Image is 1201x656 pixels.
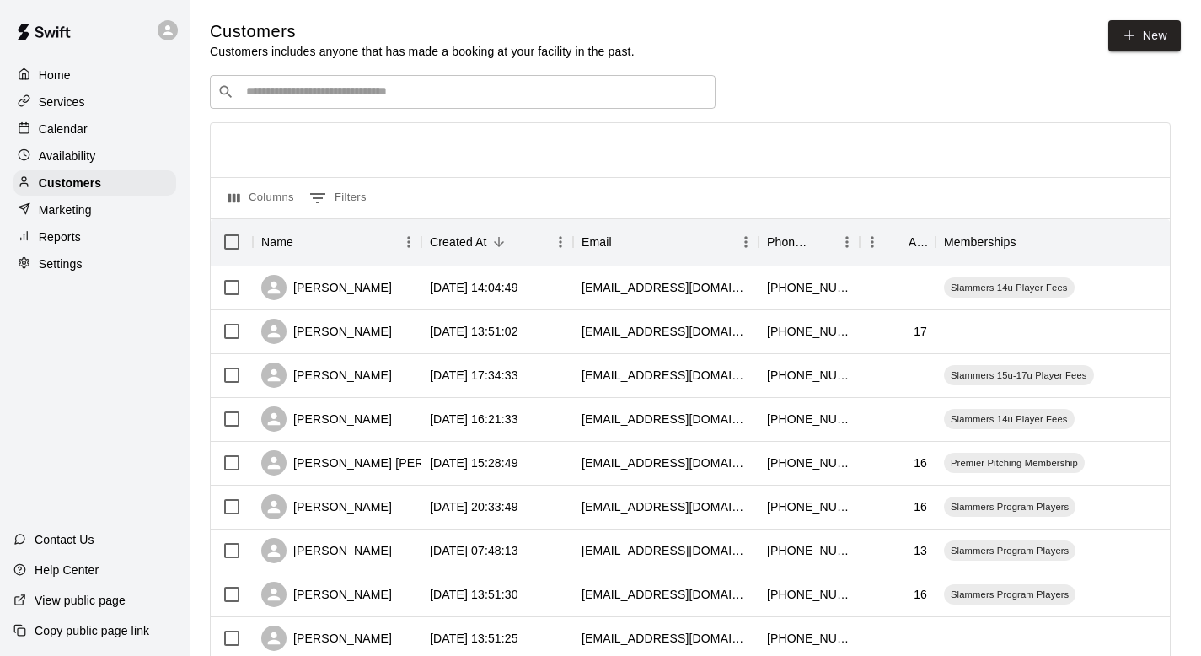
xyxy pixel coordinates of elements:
p: Availability [39,148,96,164]
button: Sort [1016,230,1040,254]
div: 2025-09-16 15:28:49 [430,454,518,471]
div: +17738038643 [767,367,851,384]
div: Slammers Program Players [944,584,1075,605]
div: 16 [914,586,927,603]
div: [PERSON_NAME] [261,319,392,344]
a: Customers [13,170,176,196]
div: mrcoop1008@gmail.com [582,454,750,471]
p: Settings [39,255,83,272]
div: Slammers 15u-17u Player Fees [944,365,1094,385]
button: Sort [293,230,317,254]
div: +18474047772 [767,542,851,559]
button: Show filters [305,185,371,212]
button: Sort [885,230,909,254]
p: Contact Us [35,531,94,548]
span: Slammers Program Players [944,544,1075,557]
div: gte40@aol.com [582,367,750,384]
div: 16 [914,498,927,515]
div: +18475074740 [767,279,851,296]
div: Email [582,218,612,266]
span: Slammers 14u Player Fees [944,281,1075,294]
a: Marketing [13,197,176,223]
div: +12246558531 [767,454,851,471]
div: [PERSON_NAME] [PERSON_NAME] [261,450,494,476]
div: Slammers Program Players [944,540,1075,561]
div: 13 [914,542,927,559]
div: Created At [430,218,487,266]
span: Slammers Program Players [944,500,1075,514]
div: johncdollinger@gmail.com [582,323,750,340]
span: Slammers 15u-17u Player Fees [944,368,1094,382]
span: Slammers Program Players [944,588,1075,601]
div: [PERSON_NAME] [261,626,392,651]
div: [PERSON_NAME] [261,406,392,432]
div: Age [860,218,936,266]
div: Slammers Program Players [944,497,1075,517]
div: Slammers 14u Player Fees [944,409,1075,429]
div: Premier Pitching Membership [944,453,1085,473]
button: Menu [548,229,573,255]
p: Help Center [35,562,99,578]
div: Name [261,218,293,266]
button: Menu [396,229,421,255]
div: +18478480402 [767,323,851,340]
div: Age [909,218,927,266]
p: Reports [39,229,81,245]
div: Memberships [936,218,1188,266]
div: aastrahan@comcast.net [582,630,750,647]
button: Menu [834,229,860,255]
p: Customers [39,175,101,191]
a: Reports [13,224,176,250]
a: Services [13,89,176,115]
a: New [1108,20,1181,51]
div: Name [253,218,421,266]
p: Marketing [39,202,92,218]
div: 2025-09-05 07:48:13 [430,542,518,559]
button: Menu [1163,229,1188,255]
div: sarah6309@att.net [582,279,750,296]
div: +17732091250 [767,411,851,427]
div: Phone Number [767,218,811,266]
div: 17 [914,323,927,340]
h5: Customers [210,20,635,43]
button: Menu [733,229,759,255]
div: 2025-09-10 20:33:49 [430,498,518,515]
button: Sort [612,230,635,254]
div: Phone Number [759,218,860,266]
div: [PERSON_NAME] [261,582,392,607]
div: 16 [914,454,927,471]
div: 2025-09-16 16:21:33 [430,411,518,427]
div: Email [573,218,759,266]
a: Home [13,62,176,88]
div: +12242841391 [767,586,851,603]
span: Slammers 14u Player Fees [944,412,1075,426]
p: Home [39,67,71,83]
div: Created At [421,218,573,266]
p: Services [39,94,85,110]
div: +13128051491 [767,498,851,515]
div: 2025-08-29 13:51:25 [430,630,518,647]
div: Search customers by name or email [210,75,716,109]
div: Slammers 14u Player Fees [944,277,1075,298]
div: jacktraficanto@gmail.com [582,411,750,427]
div: [PERSON_NAME] [261,538,392,563]
a: Settings [13,251,176,277]
div: [PERSON_NAME] [261,275,392,300]
div: 2025-09-17 14:04:49 [430,279,518,296]
div: nathanielblazo@gmail.com [582,498,750,515]
div: michaeltbaseball@gmail.com [582,586,750,603]
a: Calendar [13,116,176,142]
p: Calendar [39,121,88,137]
a: Availability [13,143,176,169]
span: Premier Pitching Membership [944,456,1085,470]
button: Menu [860,229,885,255]
p: View public page [35,592,126,609]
